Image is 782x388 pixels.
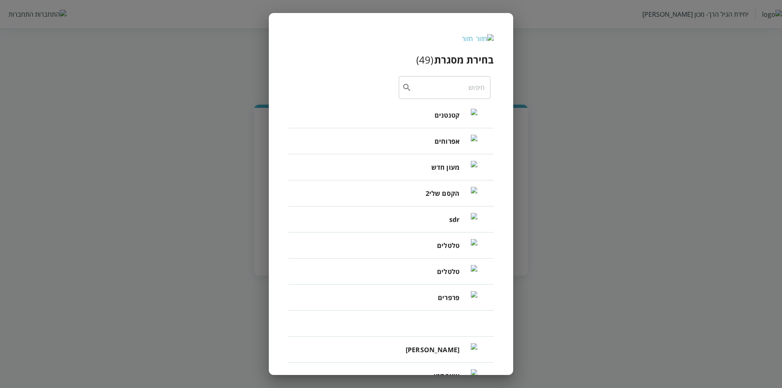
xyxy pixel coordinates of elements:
[449,215,459,224] span: sdr
[438,293,459,303] span: פרפרים
[464,265,477,278] img: טלטלים
[464,161,477,174] img: מעון חדש
[434,53,494,66] h3: בחירת מסגרת
[406,345,459,355] span: [PERSON_NAME]
[476,34,494,43] img: חזור
[434,371,459,381] span: אוצר קטן
[464,213,477,226] img: sdr
[437,241,459,250] span: טלטלים
[435,110,459,120] span: קטנטנים
[462,34,473,43] div: חזור
[464,135,477,148] img: אפרוחים
[464,291,477,304] img: פרפרים
[412,76,485,99] input: חיפוש
[464,239,477,252] img: טלטלים
[464,109,477,122] img: קטנטנים
[431,162,459,172] span: מעון חדש
[464,187,477,200] img: הקסם שלי2
[464,343,477,356] img: פיצפוני
[437,267,459,276] span: טלטלים
[426,189,459,198] span: הקסם שלי2
[464,369,477,382] img: אוצר קטן
[435,136,459,146] span: אפרוחים
[416,53,433,66] div: ( 49 )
